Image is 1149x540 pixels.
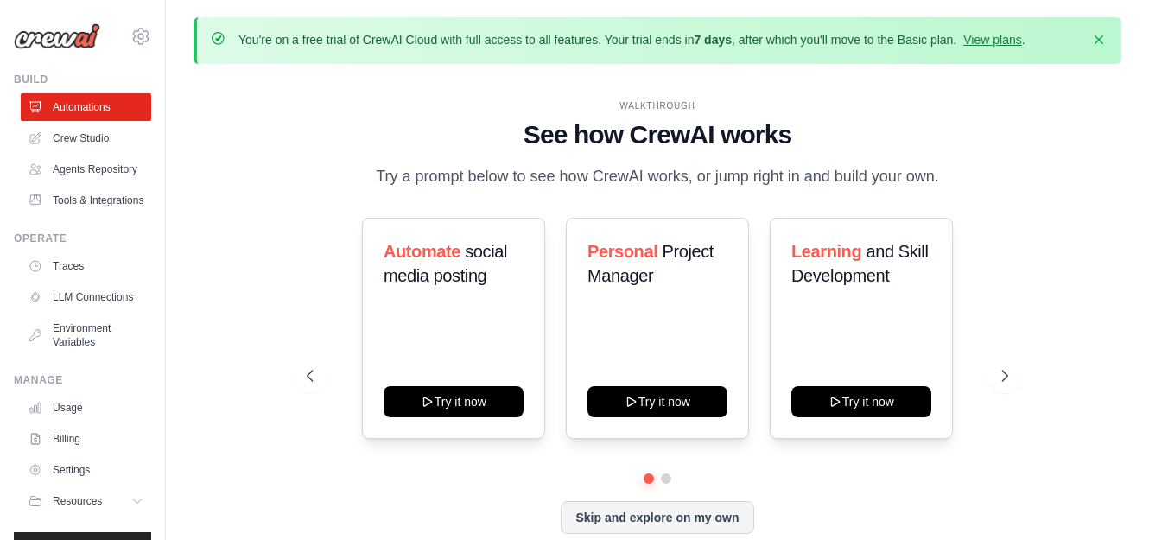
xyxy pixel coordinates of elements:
a: Settings [21,456,151,484]
div: Operate [14,232,151,245]
button: Resources [21,487,151,515]
a: Billing [21,425,151,453]
button: Try it now [384,386,524,417]
span: Learning [791,242,861,261]
a: Crew Studio [21,124,151,152]
span: Resources [53,494,102,508]
span: Project Manager [587,242,714,285]
a: Environment Variables [21,314,151,356]
div: Build [14,73,151,86]
a: LLM Connections [21,283,151,311]
div: WALKTHROUGH [307,99,1007,112]
span: social media posting [384,242,507,285]
div: Manage [14,373,151,387]
a: Agents Repository [21,156,151,183]
p: Try a prompt below to see how CrewAI works, or jump right in and build your own. [367,164,948,189]
span: and Skill Development [791,242,928,285]
a: Tools & Integrations [21,187,151,214]
button: Skip and explore on my own [561,501,753,534]
strong: 7 days [694,33,732,47]
p: You're on a free trial of CrewAI Cloud with full access to all features. Your trial ends in , aft... [238,31,1025,48]
button: Try it now [587,386,727,417]
img: Logo [14,23,100,49]
h1: See how CrewAI works [307,119,1007,150]
span: Automate [384,242,460,261]
a: Traces [21,252,151,280]
a: Automations [21,93,151,121]
button: Try it now [791,386,931,417]
a: View plans [963,33,1021,47]
span: Personal [587,242,657,261]
a: Usage [21,394,151,422]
